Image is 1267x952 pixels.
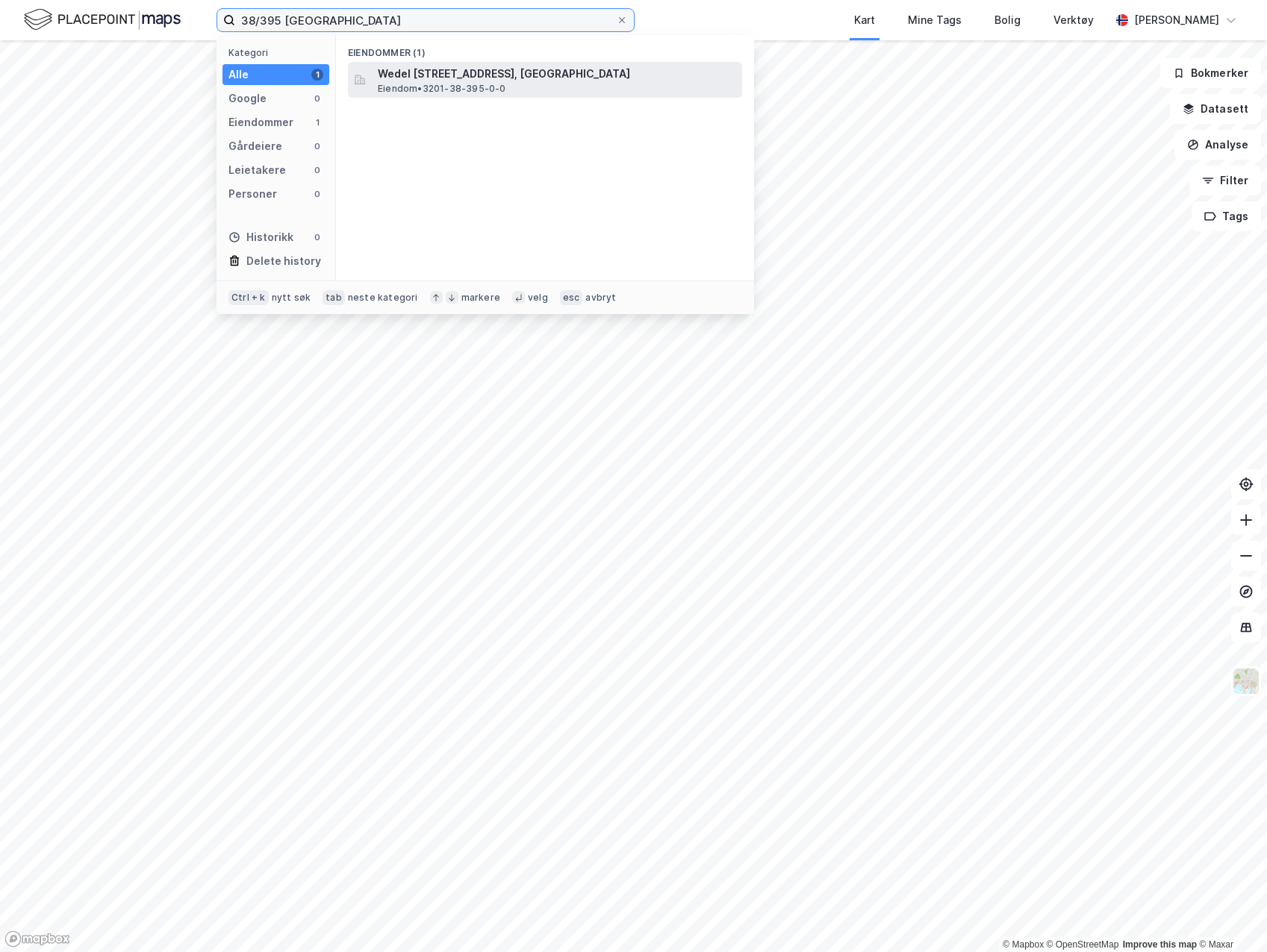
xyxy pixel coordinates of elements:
div: Personer [228,185,277,203]
div: 1 [311,116,323,128]
div: markere [461,292,500,304]
div: Verktøy [1053,11,1094,29]
div: 1 [311,69,323,81]
input: Søk på adresse, matrikkel, gårdeiere, leietakere eller personer [235,9,616,31]
div: Eiendommer (1) [336,35,754,62]
div: nytt søk [272,292,311,304]
div: Ctrl + k [228,290,269,305]
div: Kategori [228,47,329,58]
button: Analyse [1174,130,1261,160]
div: esc [560,290,583,305]
div: Kart [854,11,875,29]
span: Eiendom • 3201-38-395-0-0 [378,83,506,95]
button: Datasett [1170,94,1261,124]
span: Wedel [STREET_ADDRESS], [GEOGRAPHIC_DATA] [378,65,736,83]
button: Filter [1189,166,1261,195]
div: 0 [311,188,323,200]
div: Historikk [228,228,293,246]
div: 0 [311,231,323,243]
iframe: Chat Widget [1192,880,1267,952]
div: neste kategori [348,292,418,304]
a: OpenStreetMap [1047,939,1119,950]
div: velg [528,292,548,304]
div: 0 [311,140,323,152]
img: logo.f888ab2527a4732fd821a326f86c7f29.svg [24,7,181,33]
div: Gårdeiere [228,137,282,155]
a: Mapbox homepage [4,930,70,948]
div: avbryt [585,292,616,304]
div: tab [323,290,345,305]
div: Eiendommer [228,113,293,131]
div: Leietakere [228,161,286,179]
div: [PERSON_NAME] [1134,11,1219,29]
div: 0 [311,93,323,104]
a: Improve this map [1123,939,1197,950]
button: Bokmerker [1160,58,1261,88]
div: Delete history [246,252,321,270]
div: Alle [228,66,249,84]
button: Tags [1192,201,1261,231]
div: Mine Tags [908,11,962,29]
img: Z [1232,667,1260,695]
div: Google [228,90,267,107]
div: Bolig [994,11,1021,29]
div: 0 [311,164,323,176]
a: Mapbox [1003,939,1044,950]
